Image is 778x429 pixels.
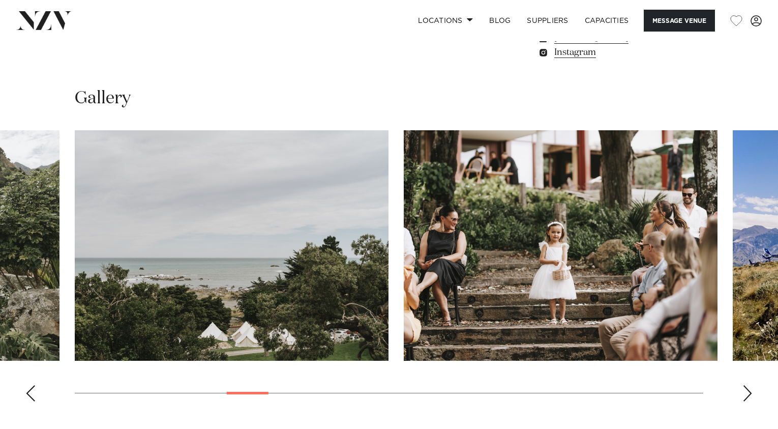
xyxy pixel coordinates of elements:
[577,10,637,32] a: Capacities
[519,10,576,32] a: SUPPLIERS
[75,87,131,110] h2: Gallery
[481,10,519,32] a: BLOG
[410,10,481,32] a: Locations
[537,45,703,60] a: Instagram
[644,10,715,32] button: Message Venue
[404,130,717,361] swiper-slide: 9 / 29
[75,130,388,361] swiper-slide: 8 / 29
[16,11,72,30] img: nzv-logo.png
